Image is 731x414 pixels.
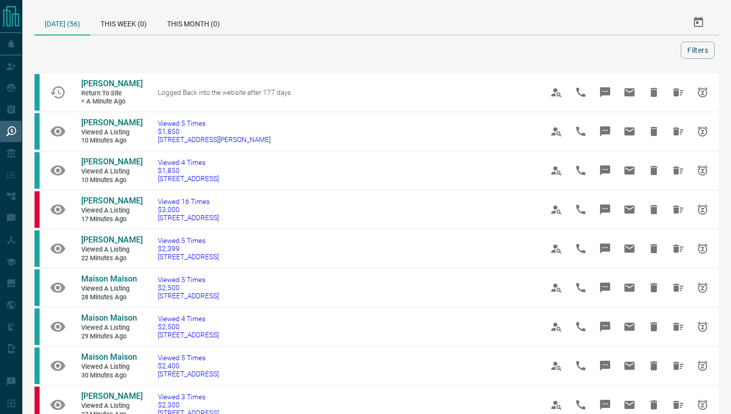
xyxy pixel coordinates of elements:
a: Viewed 5 Times$2,500[STREET_ADDRESS] [158,275,219,300]
span: Snooze [690,315,715,339]
span: Viewed 4 Times [158,315,219,323]
span: View Profile [544,80,569,105]
span: $2,500 [158,323,219,331]
span: Snooze [690,158,715,183]
div: condos.ca [35,308,40,345]
span: Viewed 16 Times [158,197,219,205]
span: $1,850 [158,166,219,175]
span: Hide [642,119,666,144]
span: Call [569,236,593,261]
span: [STREET_ADDRESS] [158,214,219,222]
span: 10 minutes ago [81,176,142,185]
span: Viewed a Listing [81,324,142,332]
a: [PERSON_NAME] [81,79,142,89]
span: Call [569,119,593,144]
span: Hide [642,354,666,378]
span: $2,400 [158,362,219,370]
span: Hide All from Aamir P [666,236,690,261]
a: [PERSON_NAME] [81,118,142,128]
div: property.ca [35,191,40,228]
span: Email [617,119,642,144]
span: Viewed 5 Times [158,275,219,284]
span: Viewed 5 Times [158,354,219,362]
span: Message [593,158,617,183]
a: [PERSON_NAME] [81,196,142,206]
span: 28 minutes ago [81,293,142,302]
span: Email [617,158,642,183]
a: Viewed 5 Times$1,850[STREET_ADDRESS][PERSON_NAME] [158,119,271,144]
span: [PERSON_NAME] [81,196,143,205]
span: Message [593,80,617,105]
span: View Profile [544,315,569,339]
span: Hide All from Maison Maison [666,354,690,378]
span: Viewed a Listing [81,363,142,371]
button: Select Date Range [686,10,711,34]
span: [STREET_ADDRESS] [158,292,219,300]
span: Maison Maison [81,274,137,284]
a: Viewed 4 Times$2,500[STREET_ADDRESS] [158,315,219,339]
span: Hide [642,197,666,222]
span: Email [617,197,642,222]
span: Snooze [690,119,715,144]
span: Call [569,315,593,339]
span: Viewed a Listing [81,167,142,176]
span: $3,000 [158,205,219,214]
span: 30 minutes ago [81,371,142,380]
a: Viewed 5 Times$2,399[STREET_ADDRESS] [158,236,219,261]
span: Snooze [690,80,715,105]
div: condos.ca [35,74,40,111]
span: Message [593,275,617,300]
span: [STREET_ADDRESS][PERSON_NAME] [158,135,271,144]
span: [STREET_ADDRESS] [158,370,219,378]
div: condos.ca [35,230,40,267]
span: $1,850 [158,127,271,135]
span: Hide [642,236,666,261]
span: Message [593,315,617,339]
span: Viewed a Listing [81,246,142,254]
span: Hide [642,80,666,105]
span: [STREET_ADDRESS] [158,331,219,339]
a: Maison Maison [81,352,142,363]
span: Viewed a Listing [81,206,142,215]
span: Email [617,354,642,378]
span: Viewed a Listing [81,402,142,410]
div: condos.ca [35,152,40,189]
span: Message [593,197,617,222]
span: Viewed a Listing [81,285,142,293]
span: Snooze [690,236,715,261]
div: This Week (0) [90,10,157,34]
span: Maison Maison [81,313,137,323]
span: Call [569,80,593,105]
span: Maison Maison [81,352,137,362]
span: Email [617,275,642,300]
span: $2,300 [158,401,219,409]
button: Filters [681,42,715,59]
div: condos.ca [35,348,40,384]
a: Maison Maison [81,274,142,285]
span: 10 minutes ago [81,136,142,145]
span: View Profile [544,197,569,222]
span: 22 minutes ago [81,254,142,263]
span: Snooze [690,354,715,378]
a: [PERSON_NAME] [81,157,142,167]
span: [PERSON_NAME] [81,235,143,245]
span: Hide All from Hang Huang [666,119,690,144]
a: Viewed 4 Times$1,850[STREET_ADDRESS] [158,158,219,183]
div: [DATE] (56) [35,10,90,36]
span: View Profile [544,354,569,378]
a: [PERSON_NAME] [81,391,142,402]
span: Viewed 3 Times [158,393,219,401]
span: Message [593,236,617,261]
span: Hide All from Maison Maison [666,275,690,300]
span: View Profile [544,236,569,261]
span: [PERSON_NAME] [81,79,143,88]
span: Hide All from Maison Maison [666,315,690,339]
span: Hide All from Eugene K. [666,197,690,222]
span: Call [569,158,593,183]
span: < a minute ago [81,97,142,106]
a: Maison Maison [81,313,142,324]
span: Logged Back into the website after 177 days [158,88,291,96]
a: Viewed 16 Times$3,000[STREET_ADDRESS] [158,197,219,222]
span: View Profile [544,119,569,144]
a: [PERSON_NAME] [81,235,142,246]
